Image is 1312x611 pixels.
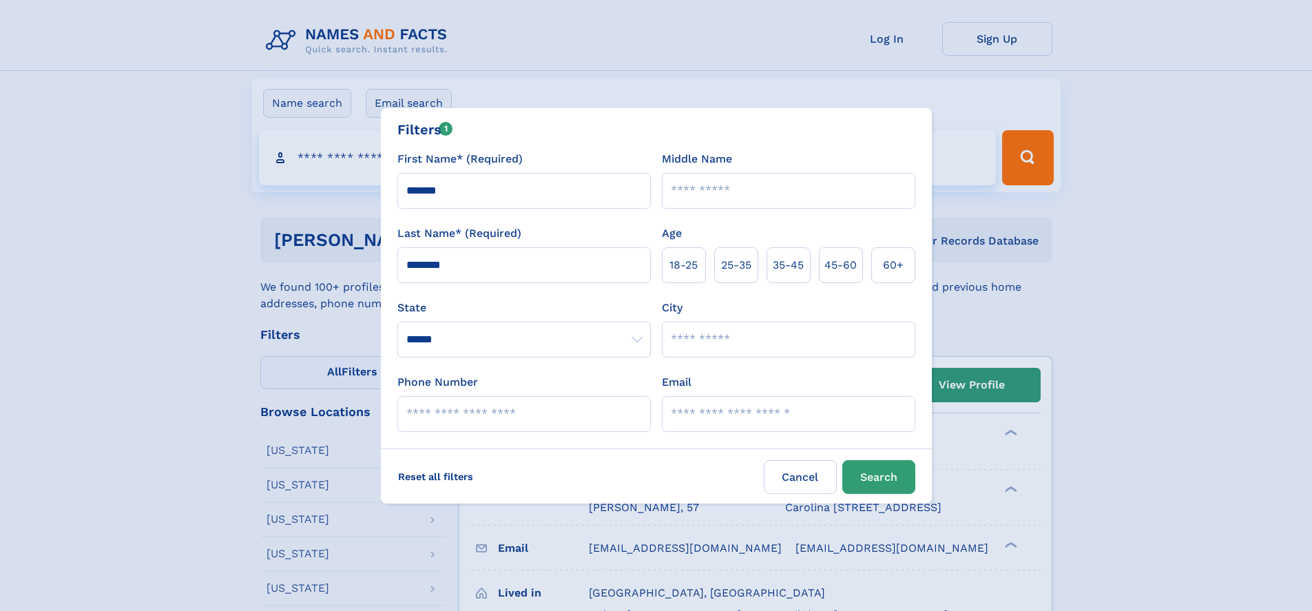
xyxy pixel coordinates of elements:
span: 25‑35 [721,257,751,273]
span: 60+ [883,257,904,273]
label: Cancel [764,460,837,494]
span: 18‑25 [669,257,698,273]
label: Age [662,225,682,242]
label: First Name* (Required) [397,151,523,167]
button: Search [842,460,915,494]
span: 35‑45 [773,257,804,273]
label: Reset all filters [389,460,482,493]
span: 45‑60 [824,257,857,273]
label: Last Name* (Required) [397,225,521,242]
label: City [662,300,683,316]
label: State [397,300,651,316]
label: Email [662,374,691,391]
label: Phone Number [397,374,478,391]
label: Middle Name [662,151,732,167]
div: Filters [397,119,453,140]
